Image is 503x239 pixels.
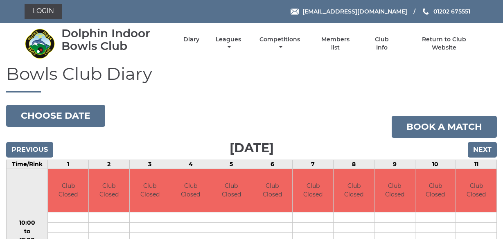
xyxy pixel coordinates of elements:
a: Leagues [214,36,243,52]
td: 10 [415,160,456,169]
td: Club Closed [415,169,456,212]
td: Club Closed [456,169,496,212]
span: [EMAIL_ADDRESS][DOMAIN_NAME] [302,8,407,15]
img: Dolphin Indoor Bowls Club [25,28,55,59]
td: 11 [456,160,497,169]
td: Club Closed [130,169,170,212]
img: Email [291,9,299,15]
input: Previous [6,142,53,158]
td: 9 [374,160,415,169]
td: 8 [334,160,374,169]
td: Club Closed [48,169,88,212]
td: Time/Rink [7,160,48,169]
a: Competitions [258,36,302,52]
td: 7 [293,160,334,169]
td: 3 [129,160,170,169]
td: 2 [89,160,130,169]
a: Email [EMAIL_ADDRESS][DOMAIN_NAME] [291,7,407,16]
td: Club Closed [170,169,211,212]
a: Book a match [392,116,497,138]
td: 4 [170,160,211,169]
input: Next [468,142,497,158]
td: 6 [252,160,293,169]
a: Phone us 01202 675551 [422,7,470,16]
td: Club Closed [334,169,374,212]
a: Return to Club Website [409,36,478,52]
td: Club Closed [252,169,293,212]
div: Dolphin Indoor Bowls Club [61,27,169,52]
td: Club Closed [293,169,333,212]
a: Club Info [369,36,395,52]
td: Club Closed [374,169,415,212]
a: Diary [183,36,199,43]
td: 5 [211,160,252,169]
button: Choose date [6,105,105,127]
span: 01202 675551 [433,8,470,15]
td: 1 [48,160,89,169]
td: Club Closed [211,169,252,212]
h1: Bowls Club Diary [6,64,497,92]
img: Phone us [423,8,429,15]
a: Login [25,4,62,19]
td: Club Closed [89,169,129,212]
a: Members list [316,36,354,52]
